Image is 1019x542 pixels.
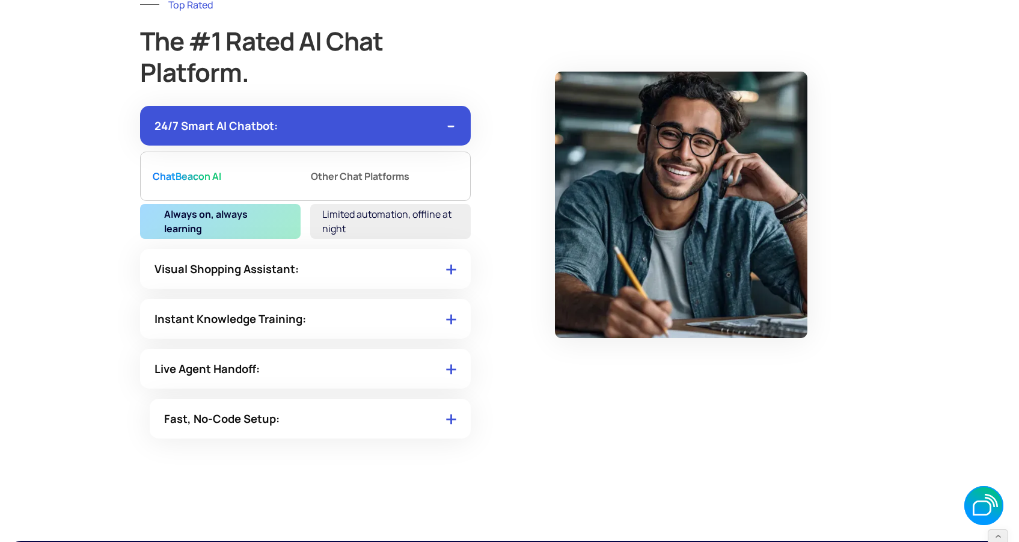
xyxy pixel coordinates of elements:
[153,167,301,186] div: ChatBeacon AI
[155,311,306,327] strong: Instant Knowledge Training:
[446,262,456,275] img: Open
[140,4,159,5] img: Line
[447,123,454,128] img: Close
[446,312,456,325] img: Open
[155,261,299,277] strong: Visual Shopping Assistant:
[155,118,278,134] strong: 24/7 Smart AI Chatbot:
[164,411,280,427] strong: Fast, No-Code Setup:
[155,361,260,377] strong: Live Agent Handoff:
[446,412,456,425] img: Open
[446,362,456,375] img: Open
[164,207,283,236] strong: Always on, always learning
[140,23,383,90] strong: The #1 rated AI Chat Platform.
[310,204,471,239] div: Limited automation, offline at night
[311,167,409,186] strong: Other Chat Platforms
